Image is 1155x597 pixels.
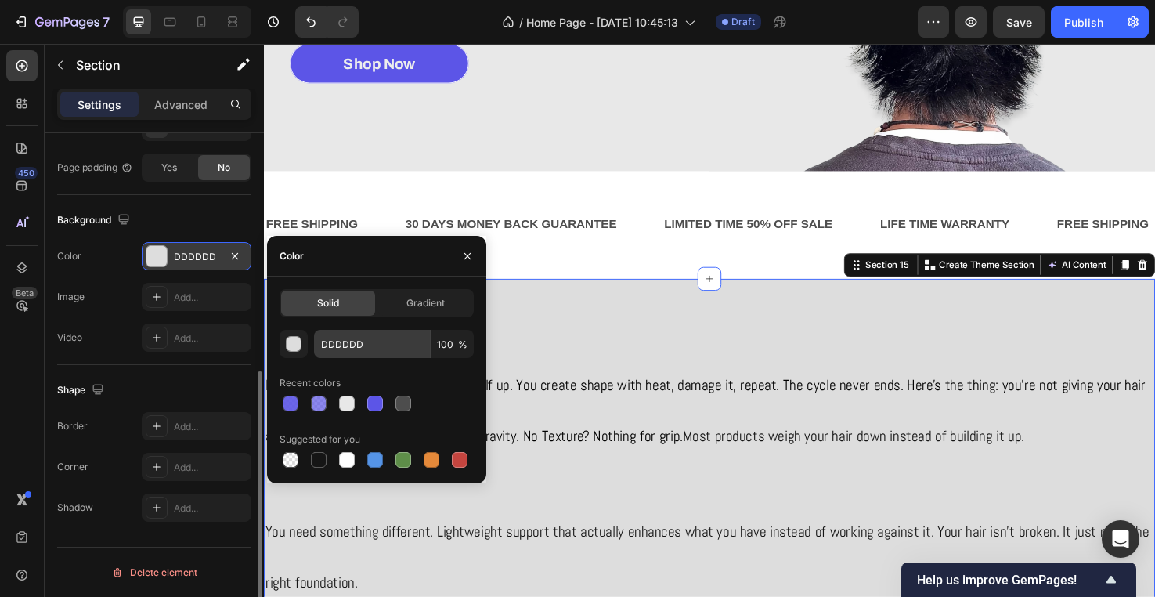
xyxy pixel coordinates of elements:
[2,349,929,424] span: No structure. Your hair never holds itself up. You create shape with heat, damage it, repeat. The...
[174,461,247,475] div: Add...
[76,56,204,74] p: Section
[822,223,891,242] button: AI Content
[280,432,360,447] div: Suggested for you
[314,330,430,358] input: Eg: FFFFFF
[84,9,160,32] div: Shop Now
[1064,14,1103,31] div: Publish
[6,6,117,38] button: 7
[174,501,247,516] div: Add...
[2,330,938,592] p: ⁠⁠⁠⁠⁠⁠⁠
[174,250,219,264] div: DDDDDD
[103,13,110,31] p: 7
[458,338,467,352] span: %
[519,14,523,31] span: /
[174,420,247,434] div: Add...
[993,6,1045,38] button: Save
[526,14,678,31] span: Home Page - [DATE] 10:45:13
[295,6,359,38] div: Undo/Redo
[57,380,107,401] div: Shape
[57,419,88,433] div: Border
[1051,6,1117,38] button: Publish
[57,460,88,474] div: Corner
[917,570,1121,589] button: Show survey - Help us improve GemPages!
[648,178,788,204] div: LIFE TIME WARRANTY
[57,290,85,304] div: Image
[835,178,935,204] div: FREE SHIPPING
[2,504,933,578] span: You need something different. Lightweight support that actually enhances what you have instead of...
[57,501,93,515] div: Shadow
[2,292,41,313] i: Why
[442,403,802,423] span: Most products weigh your hair down instead of building it up.
[1006,16,1032,29] span: Save
[111,563,197,582] div: Delete element
[631,226,683,240] div: Section 15
[420,178,601,204] div: LIMITED TIME 50% OFF SALE
[280,376,341,390] div: Recent colors
[57,249,81,263] div: Color
[161,161,177,175] span: Yes
[57,161,133,175] div: Page padding
[12,287,38,299] div: Beta
[148,178,374,204] div: 30 DAYS MONEY BACK GUARANTEE
[317,296,339,310] span: Solid
[67,292,100,313] span: flat.
[154,96,208,113] p: Advanced
[264,44,1155,597] iframe: Design area
[174,291,247,305] div: Add...
[2,292,67,313] span: it's
[15,167,38,179] div: 450
[174,331,247,346] div: Add...
[1102,520,1139,558] div: Open Intercom Messenger
[218,161,230,175] span: No
[917,573,1102,588] span: Help us improve GemPages!
[280,249,304,263] div: Color
[712,226,812,240] p: Create Theme Section
[1,178,101,204] div: FREE SHIPPING
[406,296,445,310] span: Gradient
[57,331,82,345] div: Video
[57,210,133,231] div: Background
[78,96,121,113] p: Settings
[731,15,755,29] span: Draft
[57,560,251,585] button: Delete element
